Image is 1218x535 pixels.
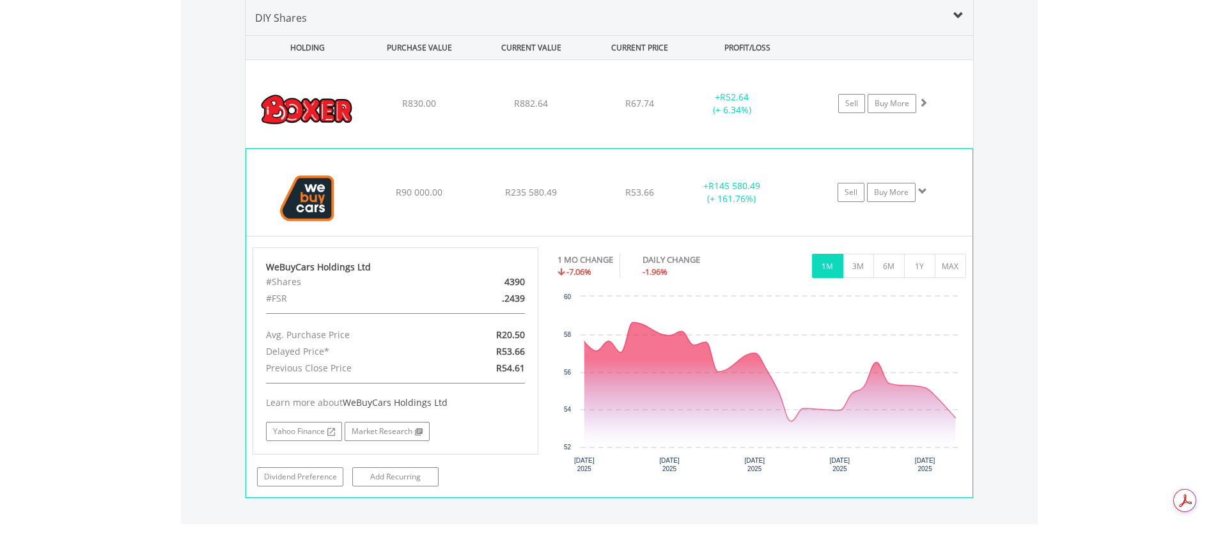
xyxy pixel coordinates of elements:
span: R90 000.00 [396,186,442,198]
text: 56 [564,369,572,376]
div: 1 MO CHANGE [558,254,613,266]
div: 4390 [442,274,535,290]
div: + (+ 6.34%) [684,91,781,116]
text: [DATE] 2025 [830,457,850,472]
span: R52.64 [720,91,749,103]
span: DIY Shares [255,11,307,25]
span: R67.74 [625,97,654,109]
div: PROFIT/LOSS [693,36,802,59]
div: WeBuyCars Holdings Ltd [266,261,526,274]
text: 54 [564,406,572,413]
span: WeBuyCars Holdings Ltd [343,396,448,408]
span: -7.06% [566,266,591,277]
span: R54.61 [496,362,525,374]
div: + (+ 161.76%) [683,180,779,205]
div: CURRENT VALUE [477,36,586,59]
div: DAILY CHANGE [643,254,745,266]
span: R53.66 [625,186,654,198]
text: 52 [564,444,572,451]
text: [DATE] 2025 [574,457,595,472]
button: 6M [873,254,905,278]
button: 3M [843,254,874,278]
svg: Interactive chart [558,290,965,482]
a: Dividend Preference [257,467,343,486]
div: Chart. Highcharts interactive chart. [558,290,966,482]
a: Sell [838,183,864,202]
a: Buy More [867,183,916,202]
div: HOLDING [246,36,363,59]
img: EQU.ZA.BOX.png [252,76,362,144]
a: Add Recurring [352,467,439,486]
span: R145 580.49 [708,180,760,192]
a: Yahoo Finance [266,422,342,441]
a: Buy More [868,94,916,113]
span: R235 580.49 [505,186,557,198]
text: [DATE] 2025 [744,457,765,472]
div: Previous Close Price [256,360,442,376]
img: EQU.ZA.WBC.png [253,165,363,233]
span: -1.96% [643,266,668,277]
text: [DATE] 2025 [915,457,935,472]
button: 1Y [904,254,935,278]
text: 60 [564,293,572,300]
button: 1M [812,254,843,278]
button: MAX [935,254,966,278]
span: R882.64 [514,97,548,109]
text: [DATE] 2025 [659,457,680,472]
span: R53.66 [496,345,525,357]
span: R830.00 [402,97,436,109]
div: #FSR [256,290,442,307]
div: #Shares [256,274,442,290]
span: R20.50 [496,329,525,341]
div: .2439 [442,290,535,307]
a: Sell [838,94,865,113]
div: CURRENT PRICE [588,36,690,59]
text: 58 [564,331,572,338]
div: Delayed Price* [256,343,442,360]
a: Market Research [345,422,430,441]
div: Avg. Purchase Price [256,327,442,343]
div: PURCHASE VALUE [365,36,474,59]
div: Learn more about [266,396,526,409]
